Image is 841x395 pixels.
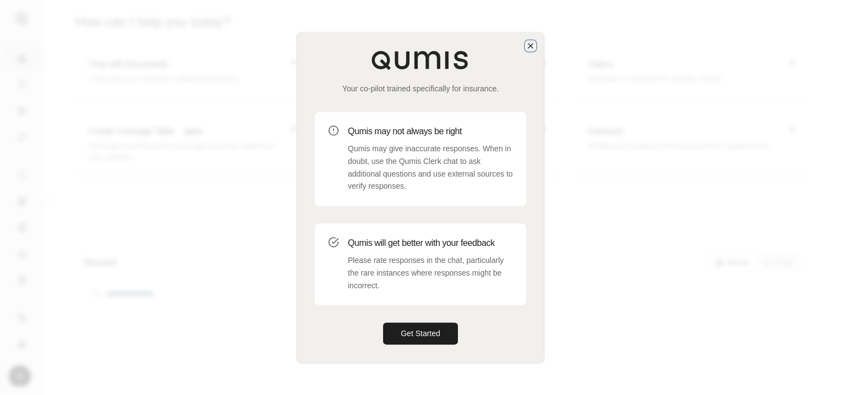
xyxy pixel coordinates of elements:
button: Get Started [383,323,458,345]
img: Qumis Logo [371,50,470,70]
p: Please rate responses in the chat, particularly the rare instances where responses might be incor... [348,254,513,292]
h3: Qumis will get better with your feedback [348,237,513,250]
p: Qumis may give inaccurate responses. When in doubt, use the Qumis Clerk chat to ask additional qu... [348,142,513,193]
h3: Qumis may not always be right [348,125,513,138]
p: Your co-pilot trained specifically for insurance. [315,83,526,94]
